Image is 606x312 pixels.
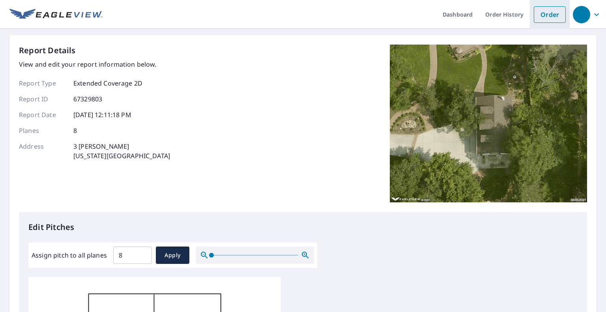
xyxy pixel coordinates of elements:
[156,247,189,264] button: Apply
[19,78,66,88] p: Report Type
[73,126,77,135] p: 8
[73,142,170,161] p: 3 [PERSON_NAME] [US_STATE][GEOGRAPHIC_DATA]
[390,45,587,202] img: Top image
[32,250,107,260] label: Assign pitch to all planes
[73,78,142,88] p: Extended Coverage 2D
[28,221,578,233] p: Edit Pitches
[534,6,566,23] a: Order
[113,244,152,266] input: 00.0
[73,94,102,104] p: 67329803
[19,94,66,104] p: Report ID
[19,45,76,56] p: Report Details
[73,110,131,120] p: [DATE] 12:11:18 PM
[19,110,66,120] p: Report Date
[19,126,66,135] p: Planes
[9,9,103,21] img: EV Logo
[19,60,170,69] p: View and edit your report information below.
[162,250,183,260] span: Apply
[19,142,66,161] p: Address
